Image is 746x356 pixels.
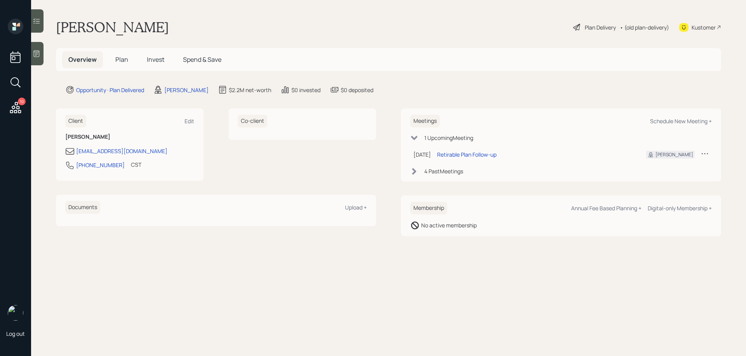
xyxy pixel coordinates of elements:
h6: Membership [410,202,447,215]
div: [EMAIL_ADDRESS][DOMAIN_NAME] [76,147,167,155]
div: Annual Fee Based Planning + [571,204,641,212]
img: james-distasi-headshot.png [8,305,23,321]
span: Spend & Save [183,55,221,64]
div: Edit [185,117,194,125]
div: Schedule New Meeting + [650,117,712,125]
div: [PERSON_NAME] [655,151,693,158]
h6: Co-client [238,115,267,127]
div: Upload + [345,204,367,211]
div: $2.2M net-worth [229,86,271,94]
div: Opportunity · Plan Delivered [76,86,144,94]
div: Kustomer [692,23,716,31]
div: 10 [18,98,26,105]
div: Retirable Plan Follow-up [437,150,497,159]
div: 4 Past Meeting s [424,167,463,175]
div: • (old plan-delivery) [620,23,669,31]
div: Digital-only Membership + [648,204,712,212]
div: $0 invested [291,86,321,94]
span: Overview [68,55,97,64]
div: Plan Delivery [585,23,616,31]
div: [DATE] [413,150,431,159]
div: CST [131,161,141,169]
div: [PERSON_NAME] [164,86,209,94]
span: Plan [115,55,128,64]
div: [PHONE_NUMBER] [76,161,125,169]
h6: Documents [65,201,100,214]
div: 1 Upcoming Meeting [424,134,473,142]
h6: Meetings [410,115,440,127]
span: Invest [147,55,164,64]
h6: Client [65,115,86,127]
div: No active membership [421,221,477,229]
div: $0 deposited [341,86,373,94]
h1: [PERSON_NAME] [56,19,169,36]
div: Log out [6,330,25,337]
h6: [PERSON_NAME] [65,134,194,140]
